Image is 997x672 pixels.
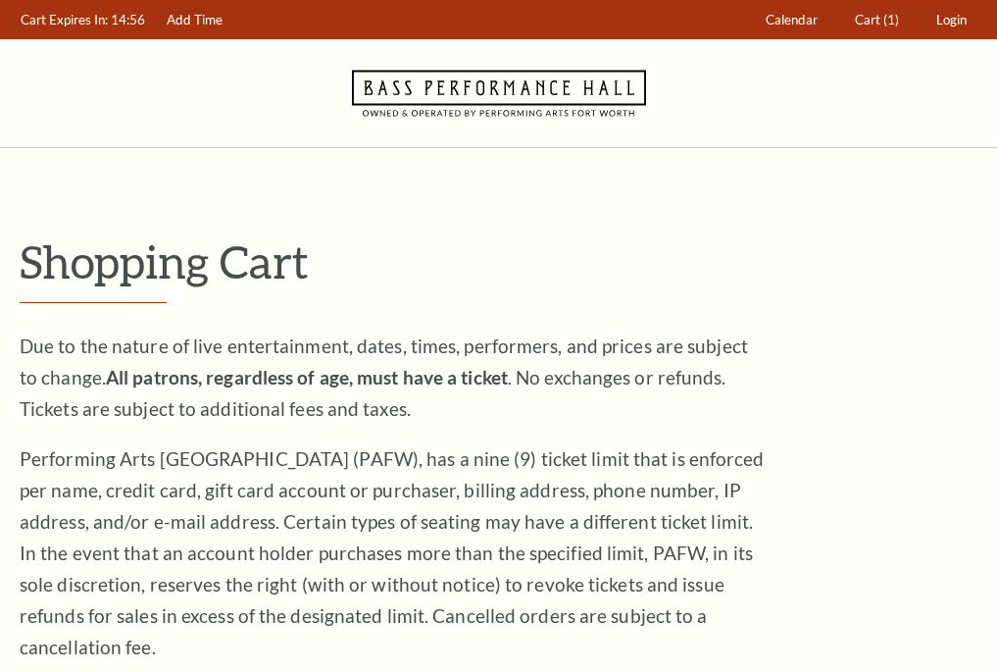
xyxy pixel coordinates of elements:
[846,1,909,39] a: Cart (1)
[111,12,145,27] span: 14:56
[20,443,765,663] p: Performing Arts [GEOGRAPHIC_DATA] (PAFW), has a nine (9) ticket limit that is enforced per name, ...
[855,12,880,27] span: Cart
[20,335,748,420] span: Due to the nature of live entertainment, dates, times, performers, and prices are subject to chan...
[936,12,967,27] span: Login
[757,1,827,39] a: Calendar
[21,12,108,27] span: Cart Expires In:
[927,1,976,39] a: Login
[20,236,977,286] p: Shopping Cart
[766,12,818,27] span: Calendar
[106,366,508,388] strong: All patrons, regardless of age, must have a ticket
[158,1,232,39] a: Add Time
[883,12,899,27] span: (1)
